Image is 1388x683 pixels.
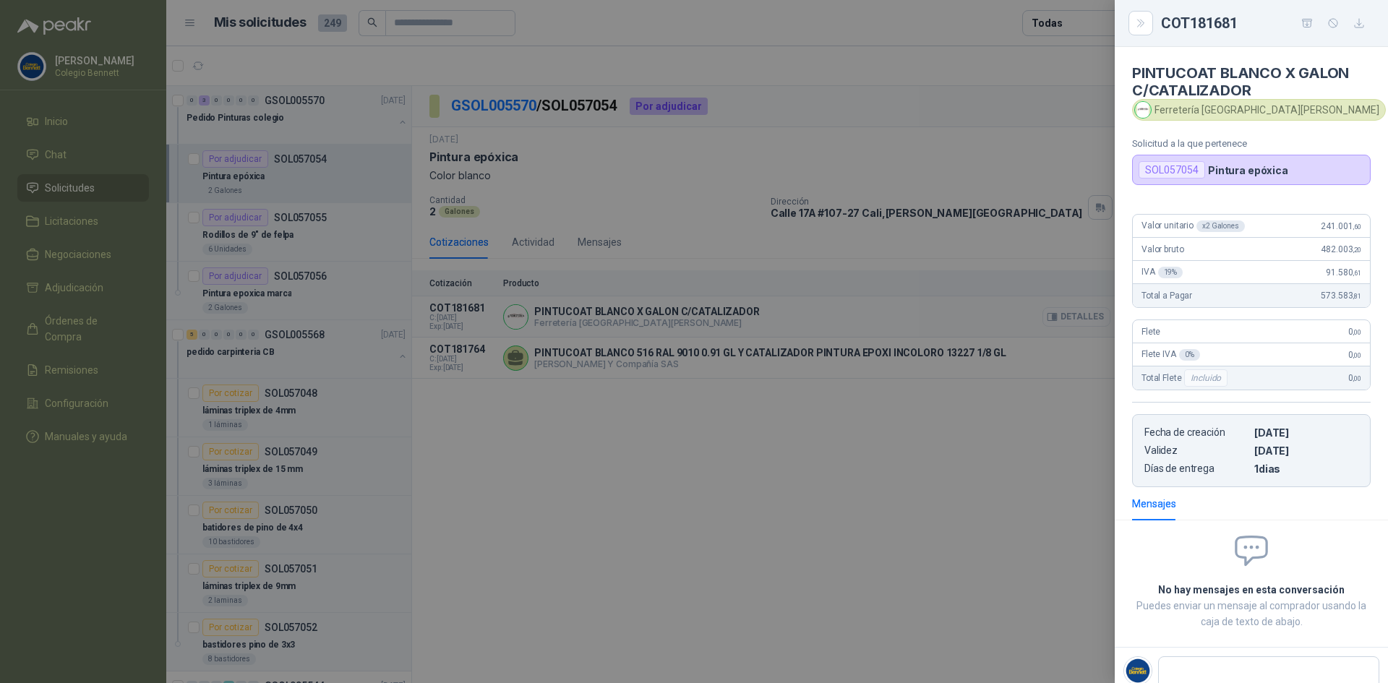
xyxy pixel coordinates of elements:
span: ,60 [1353,223,1361,231]
span: 0 [1348,327,1361,337]
span: ,00 [1353,374,1361,382]
button: Close [1132,14,1149,32]
div: 19 % [1158,267,1183,278]
h4: PINTUCOAT BLANCO X GALON C/CATALIZADOR [1132,64,1371,99]
span: IVA [1141,267,1183,278]
span: Flete IVA [1141,349,1200,361]
span: ,81 [1353,292,1361,300]
span: 241.001 [1321,221,1361,231]
span: 91.580 [1326,267,1361,278]
span: ,00 [1353,351,1361,359]
div: SOL057054 [1139,161,1205,179]
span: ,61 [1353,269,1361,277]
p: 1 dias [1254,463,1358,475]
span: 573.583 [1321,291,1361,301]
div: Incluido [1184,369,1228,387]
div: x 2 Galones [1196,220,1245,232]
p: Solicitud a la que pertenece [1132,138,1371,149]
span: ,20 [1353,246,1361,254]
span: Total a Pagar [1141,291,1192,301]
img: Company Logo [1135,102,1151,118]
span: 482.003 [1321,244,1361,254]
h2: No hay mensajes en esta conversación [1132,582,1371,598]
span: Valor unitario [1141,220,1245,232]
div: COT181681 [1161,12,1371,35]
span: 0 [1348,350,1361,360]
span: ,00 [1353,328,1361,336]
p: Días de entrega [1144,463,1248,475]
span: 0 [1348,373,1361,383]
span: Flete [1141,327,1160,337]
div: Ferretería [GEOGRAPHIC_DATA][PERSON_NAME] [1132,99,1386,121]
span: Total Flete [1141,369,1230,387]
p: [DATE] [1254,444,1358,457]
p: Fecha de creación [1144,426,1248,439]
div: Mensajes [1132,496,1176,512]
p: [DATE] [1254,426,1358,439]
div: 0 % [1179,349,1200,361]
p: Puedes enviar un mensaje al comprador usando la caja de texto de abajo. [1132,598,1371,630]
p: Pintura epóxica [1208,164,1288,176]
span: Valor bruto [1141,244,1183,254]
p: Validez [1144,444,1248,457]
